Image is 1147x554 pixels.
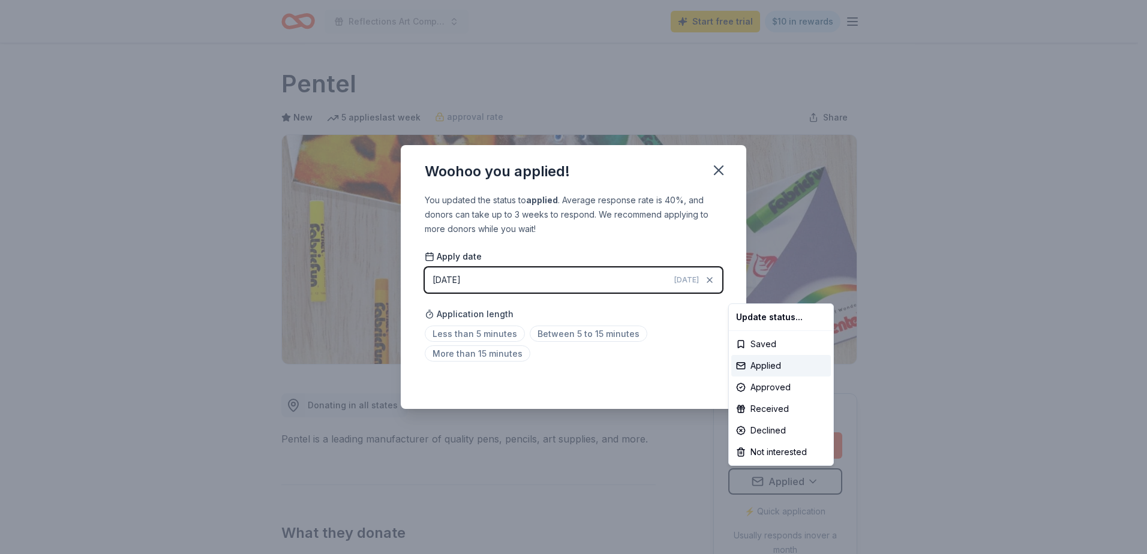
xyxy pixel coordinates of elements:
span: Reflections Art Competition [349,14,445,29]
div: Declined [731,420,831,441]
div: Not interested [731,441,831,463]
div: Saved [731,333,831,355]
div: Approved [731,377,831,398]
div: Received [731,398,831,420]
div: Applied [731,355,831,377]
div: Update status... [731,306,831,328]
